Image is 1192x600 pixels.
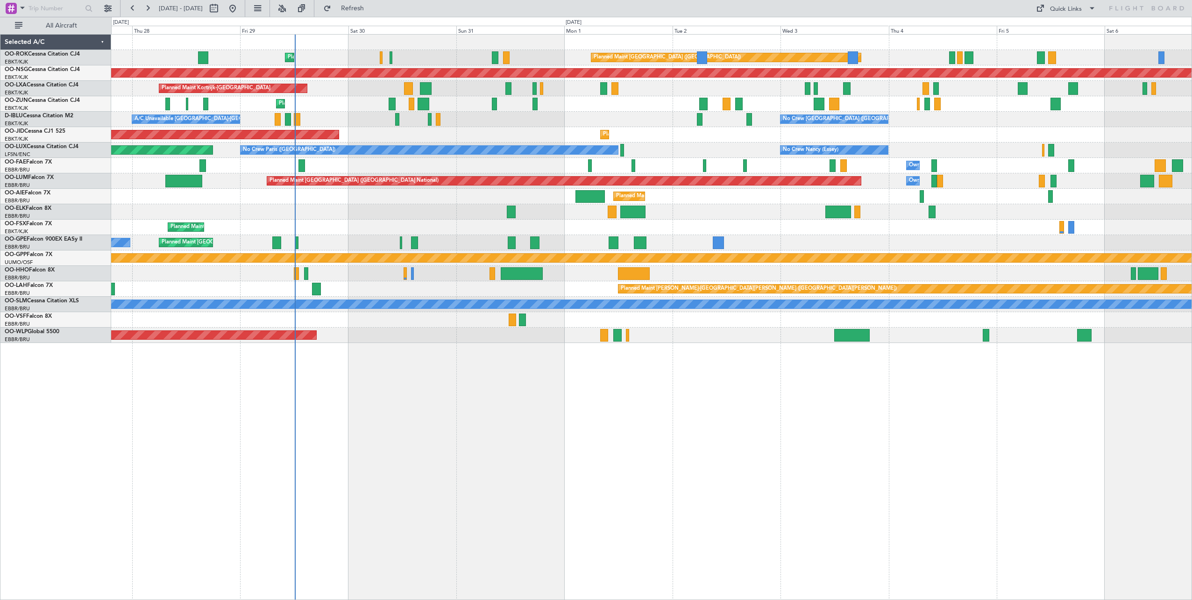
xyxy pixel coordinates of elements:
span: OO-LUM [5,175,28,180]
input: Trip Number [28,1,82,15]
a: UUMO/OSF [5,259,33,266]
a: OO-ZUNCessna Citation CJ4 [5,98,80,103]
a: EBBR/BRU [5,166,30,173]
span: OO-ROK [5,51,28,57]
div: Planned Maint [GEOGRAPHIC_DATA] ([GEOGRAPHIC_DATA] National) [270,174,439,188]
a: EBKT/KJK [5,58,28,65]
a: OO-HHOFalcon 8X [5,267,55,273]
div: [DATE] [566,19,582,27]
div: Planned Maint [GEOGRAPHIC_DATA] ([GEOGRAPHIC_DATA] National) [162,236,331,250]
a: EBKT/KJK [5,136,28,143]
span: OO-LAH [5,283,27,288]
div: Owner Melsbroek Air Base [909,158,972,172]
a: OO-FSXFalcon 7X [5,221,52,227]
div: Planned Maint Kortrijk-[GEOGRAPHIC_DATA] [162,81,270,95]
a: EBBR/BRU [5,321,30,328]
a: OO-ROKCessna Citation CJ4 [5,51,80,57]
span: OO-ZUN [5,98,28,103]
div: Thu 28 [132,26,240,34]
span: OO-JID [5,129,24,134]
a: OO-ELKFalcon 8X [5,206,51,211]
span: OO-GPE [5,236,27,242]
span: Refresh [333,5,372,12]
div: Tue 2 [673,26,780,34]
span: D-IBLU [5,113,23,119]
a: OO-LUMFalcon 7X [5,175,54,180]
a: EBBR/BRU [5,305,30,312]
div: Planned Maint Kortrijk-[GEOGRAPHIC_DATA] [603,128,712,142]
span: OO-LXA [5,82,27,88]
div: A/C Unavailable [GEOGRAPHIC_DATA]-[GEOGRAPHIC_DATA] [135,112,284,126]
div: No Crew Nancy (Essey) [783,143,838,157]
span: OO-NSG [5,67,28,72]
a: OO-LUXCessna Citation CJ4 [5,144,78,150]
div: No Crew Paris ([GEOGRAPHIC_DATA]) [243,143,335,157]
div: Planned Maint Kortrijk-[GEOGRAPHIC_DATA] [279,97,388,111]
span: [DATE] - [DATE] [159,4,203,13]
a: EBKT/KJK [5,105,28,112]
span: OO-LUX [5,144,27,150]
div: Thu 4 [889,26,997,34]
div: Planned Maint [PERSON_NAME]-[GEOGRAPHIC_DATA][PERSON_NAME] ([GEOGRAPHIC_DATA][PERSON_NAME]) [621,282,897,296]
span: All Aircraft [24,22,99,29]
span: OO-ELK [5,206,26,211]
a: OO-GPEFalcon 900EX EASy II [5,236,82,242]
a: OO-FAEFalcon 7X [5,159,52,165]
a: EBKT/KJK [5,228,28,235]
a: EBBR/BRU [5,182,30,189]
span: OO-GPP [5,252,27,257]
div: Planned Maint [GEOGRAPHIC_DATA] ([GEOGRAPHIC_DATA]) [594,50,741,64]
a: EBKT/KJK [5,74,28,81]
span: OO-HHO [5,267,29,273]
a: OO-SLMCessna Citation XLS [5,298,79,304]
div: No Crew [GEOGRAPHIC_DATA] ([GEOGRAPHIC_DATA] National) [783,112,939,126]
div: [DATE] [113,19,129,27]
a: OO-NSGCessna Citation CJ4 [5,67,80,72]
a: OO-GPPFalcon 7X [5,252,52,257]
div: Fri 29 [240,26,348,34]
div: Mon 1 [564,26,672,34]
button: Quick Links [1031,1,1100,16]
a: OO-WLPGlobal 5500 [5,329,59,335]
div: Planned Maint [GEOGRAPHIC_DATA] ([GEOGRAPHIC_DATA]) [616,189,763,203]
div: Quick Links [1050,5,1082,14]
a: EBBR/BRU [5,290,30,297]
a: EBBR/BRU [5,243,30,250]
a: EBBR/BRU [5,336,30,343]
span: OO-WLP [5,329,28,335]
span: OO-FSX [5,221,26,227]
a: EBKT/KJK [5,89,28,96]
div: Sun 31 [456,26,564,34]
a: EBKT/KJK [5,120,28,127]
div: Wed 3 [780,26,888,34]
div: Sat 30 [348,26,456,34]
a: OO-VSFFalcon 8X [5,314,52,319]
a: OO-JIDCessna CJ1 525 [5,129,65,134]
button: All Aircraft [10,18,101,33]
div: Fri 5 [997,26,1105,34]
a: EBBR/BRU [5,197,30,204]
span: OO-VSF [5,314,26,319]
div: Planned Maint Kortrijk-[GEOGRAPHIC_DATA] [170,220,279,234]
span: OO-FAE [5,159,26,165]
a: OO-LAHFalcon 7X [5,283,53,288]
button: Refresh [319,1,375,16]
a: D-IBLUCessna Citation M2 [5,113,73,119]
div: Owner Melsbroek Air Base [909,174,972,188]
a: EBBR/BRU [5,213,30,220]
a: OO-LXACessna Citation CJ4 [5,82,78,88]
span: OO-SLM [5,298,27,304]
a: EBBR/BRU [5,274,30,281]
span: OO-AIE [5,190,25,196]
a: LFSN/ENC [5,151,30,158]
a: OO-AIEFalcon 7X [5,190,50,196]
div: Planned Maint Kortrijk-[GEOGRAPHIC_DATA] [288,50,397,64]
